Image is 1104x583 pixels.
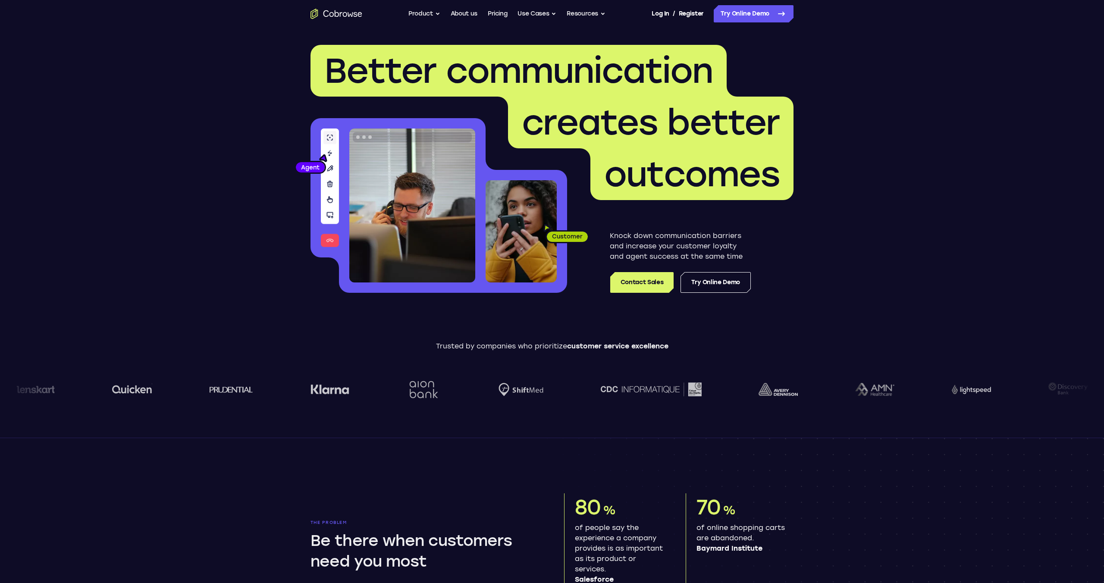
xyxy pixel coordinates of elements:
[111,382,151,396] img: quicken
[567,342,668,350] span: customer service excellence
[309,384,348,395] img: Klarna
[451,5,477,22] a: About us
[575,495,601,520] span: 80
[310,9,362,19] a: Go to the home page
[603,503,615,517] span: %
[679,5,704,22] a: Register
[673,9,675,19] span: /
[324,50,713,91] span: Better communication
[408,5,440,22] button: Product
[497,383,542,396] img: Shiftmed
[714,5,793,22] a: Try Online Demo
[757,383,797,396] img: avery-dennison
[488,5,508,22] a: Pricing
[854,383,893,396] img: AMN Healthcare
[696,543,787,554] span: Baymard Institute
[950,385,990,394] img: Lightspeed
[486,180,557,282] img: A customer holding their phone
[652,5,669,22] a: Log In
[567,5,605,22] button: Resources
[522,102,780,143] span: creates better
[208,386,252,393] img: prudential
[610,231,751,262] p: Knock down communication barriers and increase your customer loyalty and agent success at the sam...
[310,520,540,525] p: The problem
[310,530,536,572] h2: Be there when customers need you most
[696,523,787,554] p: of online shopping carts are abandoned.
[599,382,700,396] img: CDC Informatique
[723,503,735,517] span: %
[604,154,780,195] span: outcomes
[610,272,674,293] a: Contact Sales
[517,5,556,22] button: Use Cases
[349,129,475,282] img: A customer support agent talking on the phone
[681,272,751,293] a: Try Online Demo
[405,372,440,407] img: Aion Bank
[696,495,721,520] span: 70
